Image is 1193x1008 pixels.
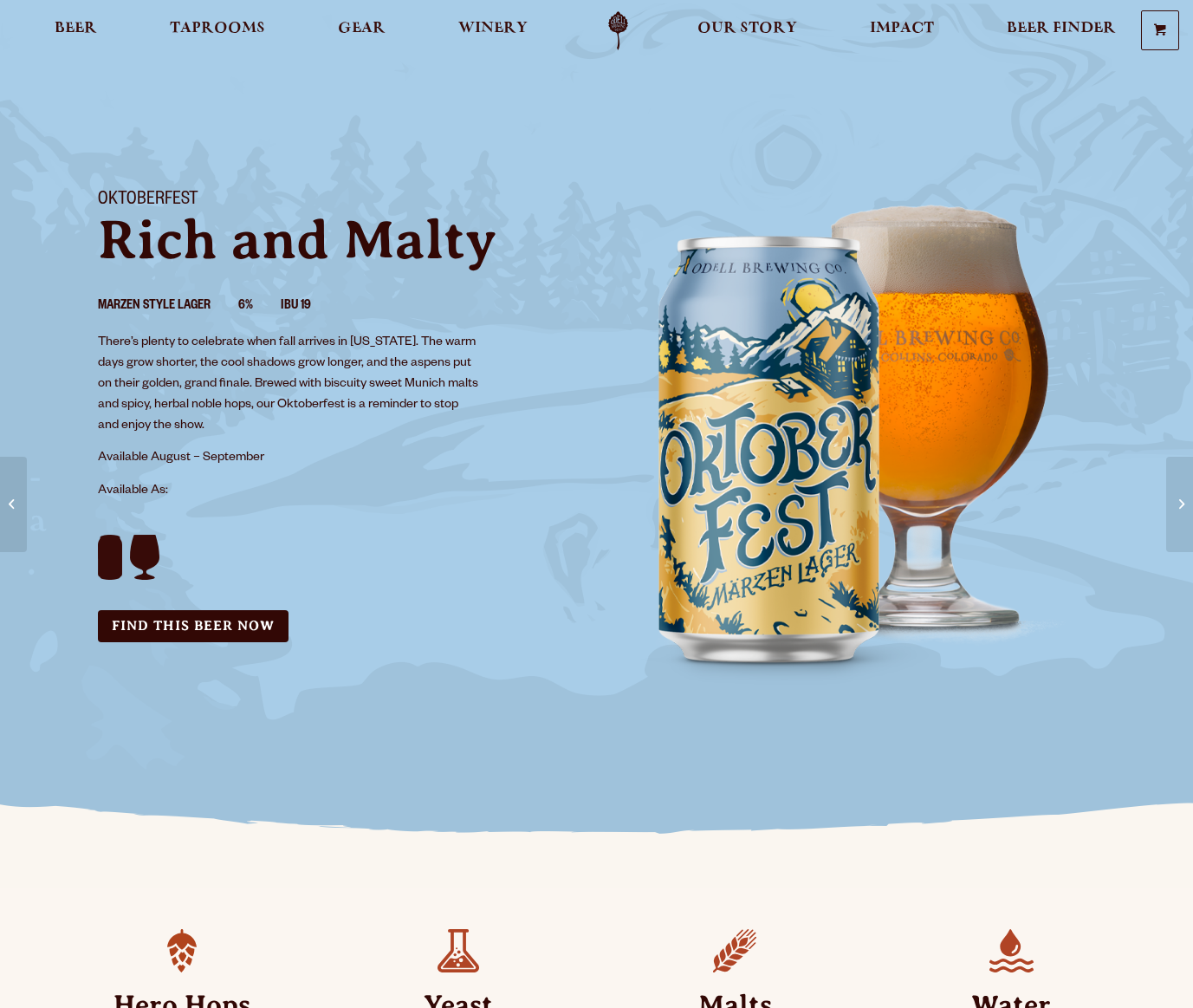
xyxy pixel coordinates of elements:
[98,212,576,268] p: Rich and Malty
[327,11,397,50] a: Gear
[159,11,276,50] a: Taprooms
[238,296,281,318] li: 6%
[586,11,651,50] a: Odell Home
[98,481,576,502] p: Available As:
[98,448,481,469] p: Available August – September
[1007,22,1116,36] span: Beer Finder
[697,22,797,36] span: Our Story
[170,22,265,36] span: Taprooms
[281,296,339,318] li: IBU 19
[597,169,1117,689] img: Image of can and pour
[43,11,108,50] a: Beer
[55,22,97,36] span: Beer
[338,22,386,36] span: Gear
[98,610,289,642] a: Find this Beer Now
[458,22,528,36] span: Winery
[995,11,1127,50] a: Beer Finder
[859,11,945,50] a: Impact
[98,333,481,437] p: There’s plenty to celebrate when fall arrives in [US_STATE]. The warm days grow shorter, the cool...
[870,22,934,36] span: Impact
[98,190,576,212] h1: Oktoberfest
[98,296,238,318] li: Marzen Style Lager
[686,11,808,50] a: Our Story
[447,11,539,50] a: Winery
